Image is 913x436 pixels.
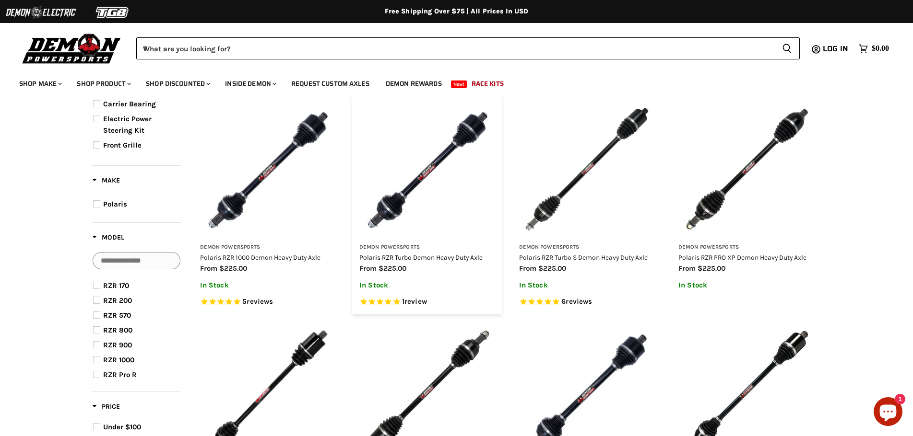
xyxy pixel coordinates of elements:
[103,115,152,135] span: Electric Power Steering Kit
[92,402,120,411] span: Price
[12,70,887,93] ul: Main menu
[359,244,495,251] h3: Demon Powersports
[103,311,131,320] span: RZR 570
[103,296,132,305] span: RZR 200
[519,297,655,307] span: Rated 4.8 out of 5 stars 6 reviews
[103,326,132,334] span: RZR 800
[359,297,495,307] span: Rated 5.0 out of 5 stars 1 reviews
[73,7,841,16] div: Free Shipping Over $75 | All Prices In USD
[200,281,336,289] p: In Stock
[872,44,889,53] span: $0.00
[136,37,800,59] form: Product
[19,31,124,65] img: Demon Powersports
[200,297,336,307] span: Rated 5.0 out of 5 stars 5 reviews
[92,402,120,414] button: Filter by Price
[139,74,216,93] a: Shop Discounted
[92,233,124,241] span: Model
[103,281,129,290] span: RZR 170
[519,244,655,251] h3: Demon Powersports
[519,102,655,237] img: Polaris RZR Turbo S Demon Heavy Duty Axle
[200,264,217,273] span: from
[854,42,894,56] a: $0.00
[247,297,273,306] span: reviews
[77,3,149,22] img: TGB Logo 2
[402,297,427,306] span: 1 reviews
[92,176,120,188] button: Filter by Make
[818,45,854,53] a: Log in
[92,176,120,184] span: Make
[566,297,592,306] span: reviews
[103,341,132,349] span: RZR 900
[359,102,495,237] img: Polaris RZR Turbo Demon Heavy Duty Axle
[92,233,124,245] button: Filter by Model
[379,74,449,93] a: Demon Rewards
[218,74,282,93] a: Inside Demon
[93,252,180,269] input: Search Options
[538,264,566,273] span: $225.00
[561,297,592,306] span: 6 reviews
[519,281,655,289] p: In Stock
[12,74,68,93] a: Shop Make
[464,74,511,93] a: Race Kits
[5,3,77,22] img: Demon Electric Logo 2
[678,281,814,289] p: In Stock
[359,281,495,289] p: In Stock
[70,74,137,93] a: Shop Product
[404,297,427,306] span: review
[284,74,377,93] a: Request Custom Axles
[519,253,648,261] a: Polaris RZR Turbo S Demon Heavy Duty Axle
[519,264,536,273] span: from
[871,397,905,428] inbox-online-store-chat: Shopify online store chat
[774,37,800,59] button: Search
[200,253,320,261] a: Polaris RZR 1000 Demon Heavy Duty Axle
[379,264,406,273] span: $225.00
[103,356,134,364] span: RZR 1000
[200,102,336,237] img: Polaris RZR 1000 Demon Heavy Duty Axle
[698,264,725,273] span: $225.00
[678,102,814,237] img: Polaris RZR PRO XP Demon Heavy Duty Axle
[219,264,247,273] span: $225.00
[359,253,483,261] a: Polaris RZR Turbo Demon Heavy Duty Axle
[451,80,467,88] span: New!
[678,244,814,251] h3: Demon Powersports
[359,264,377,273] span: from
[103,141,142,149] span: Front Grille
[103,370,137,379] span: RZR Pro R
[200,244,336,251] h3: Demon Powersports
[136,37,774,59] input: When autocomplete results are available use up and down arrows to review and enter to select
[103,200,127,208] span: Polaris
[678,253,806,261] a: Polaris RZR PRO XP Demon Heavy Duty Axle
[103,100,156,108] span: Carrier Bearing
[678,264,696,273] span: from
[823,43,848,55] span: Log in
[103,423,141,431] span: Under $100
[242,297,273,306] span: 5 reviews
